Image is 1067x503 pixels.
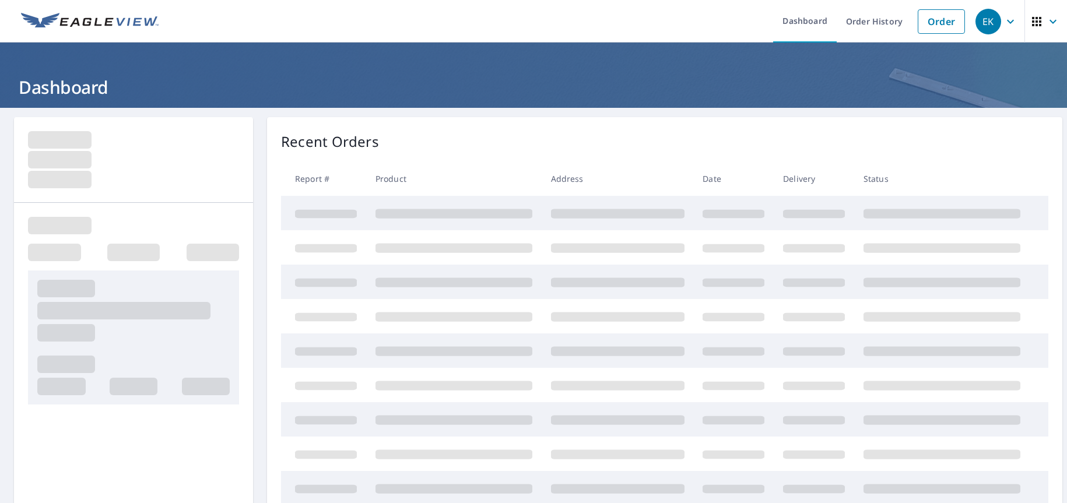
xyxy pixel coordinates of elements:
[542,161,694,196] th: Address
[14,75,1053,99] h1: Dashboard
[281,161,366,196] th: Report #
[366,161,542,196] th: Product
[975,9,1001,34] div: EK
[693,161,774,196] th: Date
[854,161,1030,196] th: Status
[918,9,965,34] a: Order
[281,131,379,152] p: Recent Orders
[21,13,159,30] img: EV Logo
[774,161,854,196] th: Delivery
